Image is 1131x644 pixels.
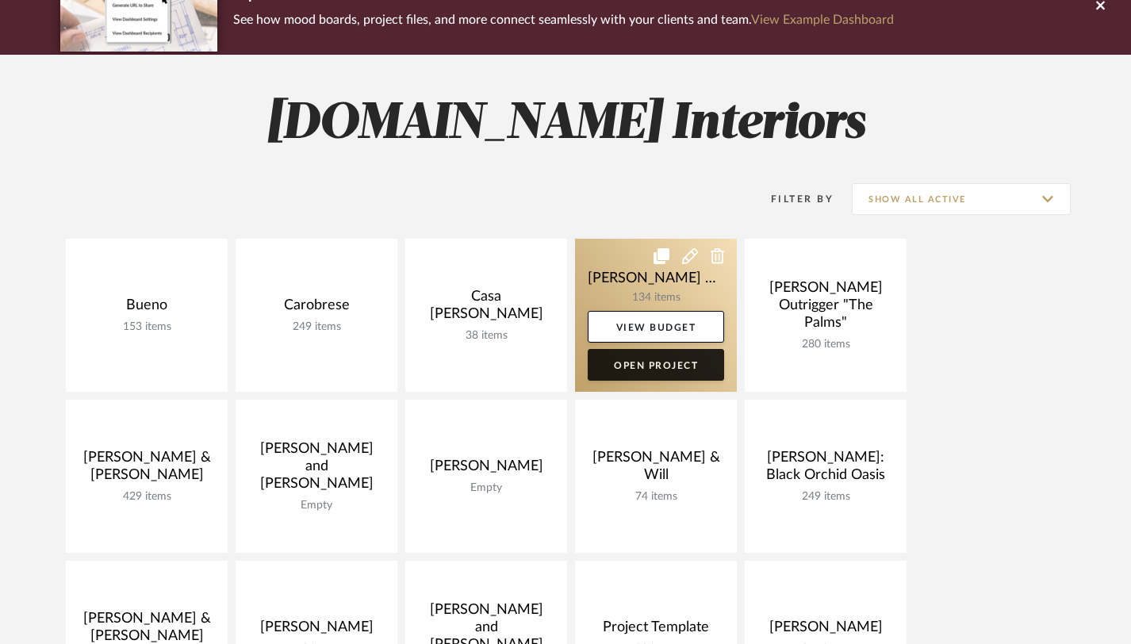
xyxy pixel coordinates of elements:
[751,13,894,26] a: View Example Dashboard
[588,349,724,381] a: Open Project
[79,320,215,334] div: 153 items
[757,449,894,490] div: [PERSON_NAME]: Black Orchid Oasis
[588,619,724,642] div: Project Template
[757,338,894,351] div: 280 items
[418,288,554,329] div: Casa [PERSON_NAME]
[248,320,385,334] div: 249 items
[757,490,894,504] div: 249 items
[757,279,894,338] div: [PERSON_NAME] Outrigger "The Palms"
[757,619,894,642] div: [PERSON_NAME]
[418,329,554,343] div: 38 items
[248,499,385,512] div: Empty
[418,458,554,481] div: [PERSON_NAME]
[233,9,894,31] p: See how mood boards, project files, and more connect seamlessly with your clients and team.
[248,297,385,320] div: Carobrese
[79,297,215,320] div: Bueno
[248,440,385,499] div: [PERSON_NAME] and [PERSON_NAME]
[79,449,215,490] div: [PERSON_NAME] & [PERSON_NAME]
[79,490,215,504] div: 429 items
[248,619,385,642] div: [PERSON_NAME]
[750,191,834,207] div: Filter By
[588,311,724,343] a: View Budget
[418,481,554,495] div: Empty
[588,449,724,490] div: [PERSON_NAME] & Will
[588,490,724,504] div: 74 items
